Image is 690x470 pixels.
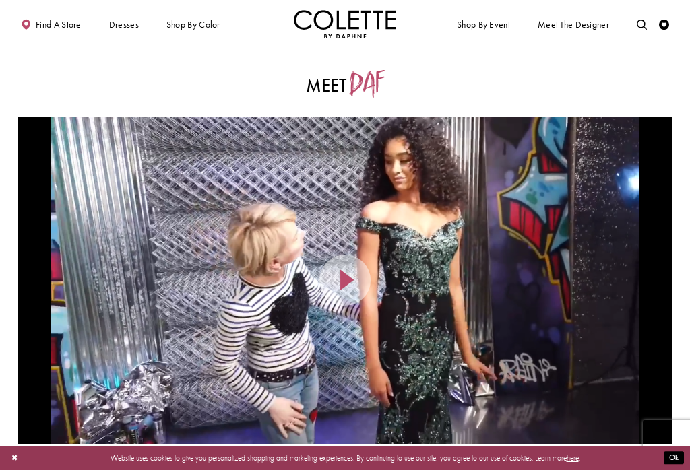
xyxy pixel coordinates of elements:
[567,453,579,463] a: here
[656,10,672,38] a: Check Wishlist
[634,10,650,38] a: Toggle search
[166,20,220,30] span: Shop by color
[535,10,612,38] a: Meet the designer
[18,10,84,38] a: Find a store
[106,10,142,38] span: Dresses
[128,71,562,97] h2: Meet
[319,255,371,306] button: Play Video
[18,117,672,444] div: Video Player
[664,452,684,465] button: Submit Dialog
[348,70,381,96] span: Daf
[454,10,512,38] span: Shop By Event
[109,20,139,30] span: Dresses
[457,20,510,30] span: Shop By Event
[538,20,609,30] span: Meet the designer
[294,10,396,38] a: Visit Home Page
[18,117,672,444] div: Content Video #0d48d38a4e
[164,10,222,38] span: Shop by color
[6,449,23,467] button: Close Dialog
[294,10,396,38] img: Colette by Daphne
[36,20,82,30] span: Find a store
[73,451,617,465] p: Website uses cookies to give you personalized shopping and marketing experiences. By continuing t...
